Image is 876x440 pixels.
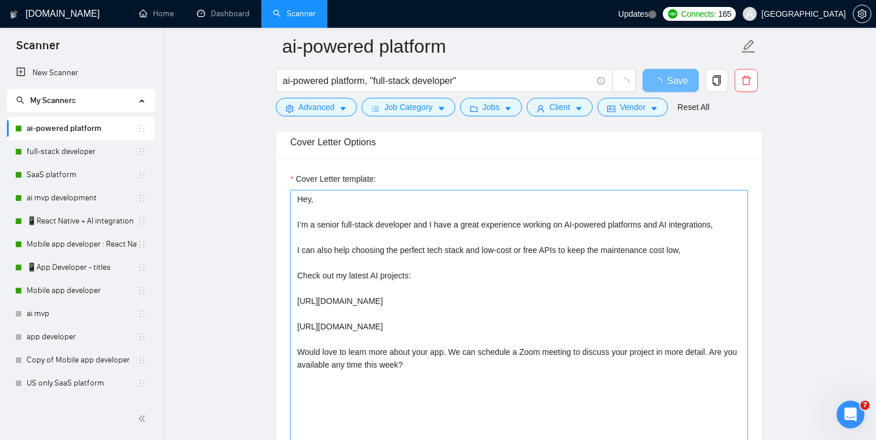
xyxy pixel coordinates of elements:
[137,240,147,249] span: holder
[137,286,147,295] span: holder
[653,78,667,87] span: loading
[7,163,155,186] li: SaaS platform
[7,233,155,256] li: Mobile app developer : React Native
[7,140,155,163] li: full-stack developer
[27,302,137,325] a: ai mvp
[137,355,147,365] span: holder
[137,309,147,318] span: holder
[27,349,137,372] a: Copy of Mobile app developer
[286,104,294,113] span: setting
[837,401,864,428] iframe: Intercom live chat
[298,101,334,113] span: Advanced
[643,69,699,92] button: Save
[139,9,174,19] a: homeHome
[371,104,379,113] span: bars
[620,101,645,113] span: Vendor
[362,98,455,116] button: barsJob Categorycaret-down
[706,75,728,86] span: copy
[7,279,155,302] li: Mobile app developer
[27,210,137,233] a: 📱React Native + AI integration
[27,325,137,349] a: app developer
[27,117,137,140] a: ai-powered platform
[27,279,137,302] a: Mobile app developer
[276,98,357,116] button: settingAdvancedcaret-down
[549,101,570,113] span: Client
[681,8,716,20] span: Connects:
[618,9,648,19] span: Updates
[677,101,709,113] a: Reset All
[27,163,137,186] a: SaaS platform
[290,126,748,159] div: Cover Letter Options
[137,193,147,203] span: holder
[470,104,478,113] span: folder
[10,5,18,24] img: logo
[282,32,739,61] input: Scanner name...
[16,96,24,104] span: search
[437,104,446,113] span: caret-down
[7,186,155,210] li: ai mvp development
[16,61,145,85] a: New Scanner
[7,302,155,325] li: ai mvp
[384,101,432,113] span: Job Category
[27,256,137,279] a: 📱App Developer - titles
[7,349,155,372] li: Copy of Mobile app developer
[7,117,155,140] li: ai-powered platform
[7,37,69,61] span: Scanner
[504,104,512,113] span: caret-down
[597,98,668,116] button: idcardVendorcaret-down
[860,401,870,410] span: 7
[27,186,137,210] a: ai mvp development
[27,233,137,256] a: Mobile app developer : React Native
[735,75,757,86] span: delete
[735,69,758,92] button: delete
[7,372,155,395] li: US only SaaS platform
[746,10,754,18] span: user
[273,9,316,19] a: searchScanner
[137,379,147,388] span: holder
[30,96,76,105] span: My Scanners
[137,170,147,179] span: holder
[137,147,147,156] span: holder
[283,74,592,88] input: Search Freelance Jobs...
[7,395,155,418] li: full-stack test - global
[536,104,545,113] span: user
[16,96,76,105] span: My Scanners
[138,413,149,424] span: double-left
[718,8,731,20] span: 165
[137,263,147,272] span: holder
[7,256,155,279] li: 📱App Developer - titles
[137,217,147,226] span: holder
[197,9,250,19] a: dashboardDashboard
[619,78,629,88] span: loading
[650,104,658,113] span: caret-down
[853,9,871,19] a: setting
[741,39,756,54] span: edit
[607,104,615,113] span: idcard
[27,372,137,395] a: US only SaaS platform
[705,69,728,92] button: copy
[483,101,500,113] span: Jobs
[460,98,523,116] button: folderJobscaret-down
[527,98,593,116] button: userClientcaret-down
[7,325,155,349] li: app developer
[290,173,376,185] label: Cover Letter template:
[853,5,871,23] button: setting
[339,104,347,113] span: caret-down
[137,124,147,133] span: holder
[597,77,605,85] span: info-circle
[27,140,137,163] a: full-stack developer
[7,61,155,85] li: New Scanner
[668,9,677,19] img: upwork-logo.png
[575,104,583,113] span: caret-down
[137,332,147,342] span: holder
[667,74,688,88] span: Save
[7,210,155,233] li: 📱React Native + AI integration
